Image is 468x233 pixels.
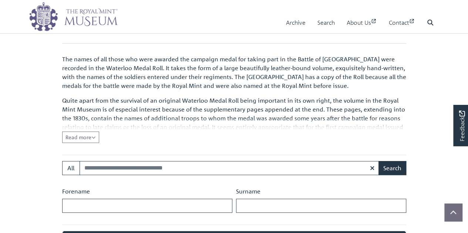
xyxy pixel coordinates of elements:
[444,203,462,221] button: Scroll to top
[62,55,406,89] span: The names of all those who were awarded the campaign medal for taking part in the Battle of [GEOG...
[29,2,118,31] img: logo_wide.png
[62,131,99,143] button: Read all of the content
[62,161,80,175] button: All
[378,161,406,175] button: Search
[65,134,96,140] span: Read more
[236,187,260,196] label: Surname
[80,161,379,175] input: Search for medal roll recipients...
[347,12,377,33] a: About Us
[457,110,466,141] span: Feedback
[453,105,468,146] a: Would you like to provide feedback?
[389,12,415,33] a: Contact
[317,12,335,33] a: Search
[286,12,306,33] a: Archive
[62,97,405,148] span: Quite apart from the survival of an original Waterloo Medal Roll being important in its own right...
[62,187,90,196] label: Forename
